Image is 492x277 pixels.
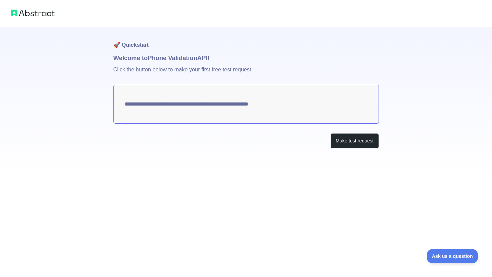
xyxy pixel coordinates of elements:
[11,8,55,18] img: Abstract logo
[113,53,379,63] h1: Welcome to Phone Validation API!
[113,27,379,53] h1: 🚀 Quickstart
[113,63,379,85] p: Click the button below to make your first free test request.
[330,133,379,149] button: Make test request
[427,249,478,263] iframe: Toggle Customer Support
